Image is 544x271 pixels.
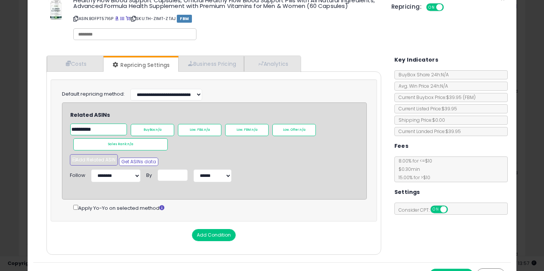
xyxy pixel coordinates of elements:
a: Repricing Settings [104,57,178,73]
span: Current Listed Price: $39.95 [395,105,457,112]
p: ASIN: B0FPT5716P | SKU: TH-ZIMT-ZTAJ [73,12,380,25]
span: n/a [127,142,133,146]
span: Avg. Win Price 24h: N/A [395,83,448,89]
h4: Related ASINs [70,112,372,118]
button: Get ASINs data [119,158,158,166]
span: n/a [156,128,162,132]
span: Shipping Price: $0.00 [395,117,445,123]
a: Business Pricing [178,56,244,71]
span: OFF [443,4,455,11]
div: Low. Offer: [272,124,316,136]
span: ON [431,206,440,213]
div: BuyBox: [131,124,174,136]
a: Analytics [244,56,300,71]
span: 8.00 % for <= $10 [395,158,432,181]
button: Add Related ASIN [70,154,118,166]
a: BuyBox page [115,15,119,22]
a: Costs [47,56,104,71]
a: All offer listings [120,15,124,22]
label: Default repricing method: [62,91,125,98]
div: Follow [70,169,85,179]
div: Apply Yo-Yo on selected method [73,203,367,212]
span: n/a [252,128,258,132]
span: $0.30 min [395,166,420,172]
div: Low. FBA: [178,124,221,136]
span: Current Landed Price: $39.95 [395,128,461,135]
button: Add Condition [192,229,236,241]
span: ON [427,4,436,11]
span: Consider CPT: [395,207,458,213]
h5: Settings [394,187,420,197]
span: ( FBM ) [463,94,476,101]
span: Current Buybox Price: [395,94,476,101]
div: By [146,169,152,179]
span: n/a [204,128,210,132]
h5: Repricing: [391,4,422,10]
h5: Fees [394,141,409,151]
span: $39.95 [446,94,476,101]
span: OFF [447,206,459,213]
span: 15.00 % for > $10 [395,174,430,181]
span: FBM [177,15,192,23]
div: Sales Rank: [73,138,168,150]
span: n/a [300,128,306,132]
div: Low. FBM: [225,124,269,136]
span: BuyBox Share 24h: N/A [395,71,449,78]
a: Your listing only [126,15,130,22]
h5: Key Indicators [394,55,439,65]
